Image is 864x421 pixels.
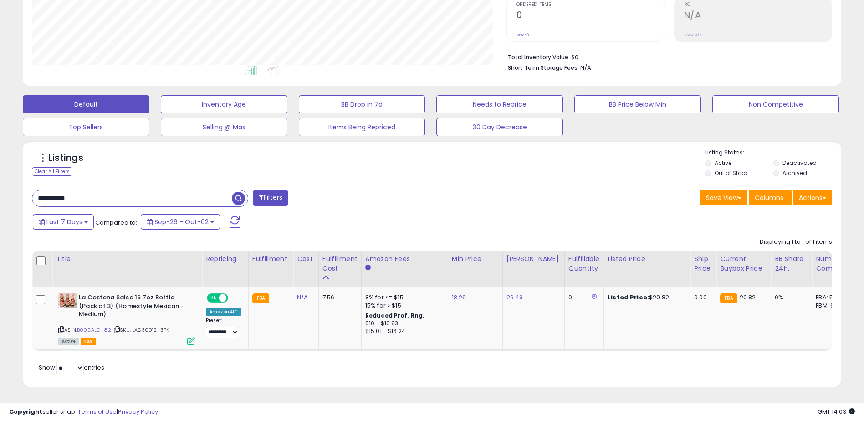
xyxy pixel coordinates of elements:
[684,2,832,7] span: ROI
[715,169,748,177] label: Out of Stock
[39,363,104,372] span: Show: entries
[694,254,712,273] div: Ship Price
[23,118,149,136] button: Top Sellers
[227,294,241,302] span: OFF
[299,95,425,113] button: BB Drop in 7d
[253,190,288,206] button: Filters
[720,293,737,303] small: FBA
[206,308,241,316] div: Amazon AI *
[365,320,441,328] div: $10 - $10.83
[608,293,683,302] div: $20.82
[33,214,94,230] button: Last 7 Days
[506,254,561,264] div: [PERSON_NAME]
[436,95,563,113] button: Needs to Reprice
[48,152,83,164] h5: Listings
[297,293,308,302] a: N/A
[23,95,149,113] button: Default
[208,294,219,302] span: ON
[749,190,792,205] button: Columns
[79,293,189,321] b: La Costena Salsa 16.7oz Bottle (Pack of 3) (Homestyle Mexican - Medium)
[684,10,832,22] h2: N/A
[32,167,72,176] div: Clear All Filters
[720,254,767,273] div: Current Buybox Price
[9,407,42,416] strong: Copyright
[580,63,591,72] span: N/A
[95,218,137,227] span: Compared to:
[58,293,77,308] img: 51gIewEFFyL._SL40_.jpg
[161,118,287,136] button: Selling @ Max
[299,118,425,136] button: Items Being Repriced
[793,190,832,205] button: Actions
[508,53,570,61] b: Total Inventory Value:
[365,293,441,302] div: 8% for <= $15
[705,149,841,157] p: Listing States:
[740,293,756,302] span: 20.82
[252,293,269,303] small: FBA
[452,293,466,302] a: 18.26
[694,293,709,302] div: 0.00
[9,408,158,416] div: seller snap | |
[77,326,111,334] a: B00DALOH82
[118,407,158,416] a: Privacy Policy
[252,254,289,264] div: Fulfillment
[365,302,441,310] div: 15% for > $15
[365,312,425,319] b: Reduced Prof. Rng.
[78,407,117,416] a: Terms of Use
[516,10,664,22] h2: 0
[322,293,354,302] div: 7.56
[574,95,701,113] button: BB Price Below Min
[112,326,169,334] span: | SKU: LAC30012_3PK
[816,293,846,302] div: FBA: 5
[775,254,808,273] div: BB Share 24h.
[755,193,783,202] span: Columns
[297,254,315,264] div: Cost
[516,32,529,38] small: Prev: 0
[161,95,287,113] button: Inventory Age
[508,51,825,62] li: $0
[715,159,731,167] label: Active
[516,2,664,7] span: Ordered Items
[818,407,855,416] span: 2025-10-10 14:03 GMT
[58,338,79,345] span: All listings currently available for purchase on Amazon
[684,32,702,38] small: Prev: N/A
[775,293,805,302] div: 0%
[568,254,600,273] div: Fulfillable Quantity
[141,214,220,230] button: Sep-26 - Oct-02
[608,254,686,264] div: Listed Price
[816,302,846,310] div: FBM: 6
[452,254,499,264] div: Min Price
[365,328,441,335] div: $15.01 - $16.24
[46,217,82,226] span: Last 7 Days
[365,264,371,272] small: Amazon Fees.
[700,190,747,205] button: Save View
[322,254,358,273] div: Fulfillment Cost
[56,254,198,264] div: Title
[436,118,563,136] button: 30 Day Decrease
[206,318,241,338] div: Preset:
[782,169,807,177] label: Archived
[760,238,832,246] div: Displaying 1 to 1 of 1 items
[506,293,523,302] a: 26.49
[608,293,649,302] b: Listed Price:
[206,254,245,264] div: Repricing
[816,254,849,273] div: Num of Comp.
[508,64,579,72] b: Short Term Storage Fees:
[81,338,96,345] span: FBA
[365,254,444,264] div: Amazon Fees
[154,217,209,226] span: Sep-26 - Oct-02
[568,293,597,302] div: 0
[58,293,195,344] div: ASIN:
[782,159,817,167] label: Deactivated
[712,95,839,113] button: Non Competitive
